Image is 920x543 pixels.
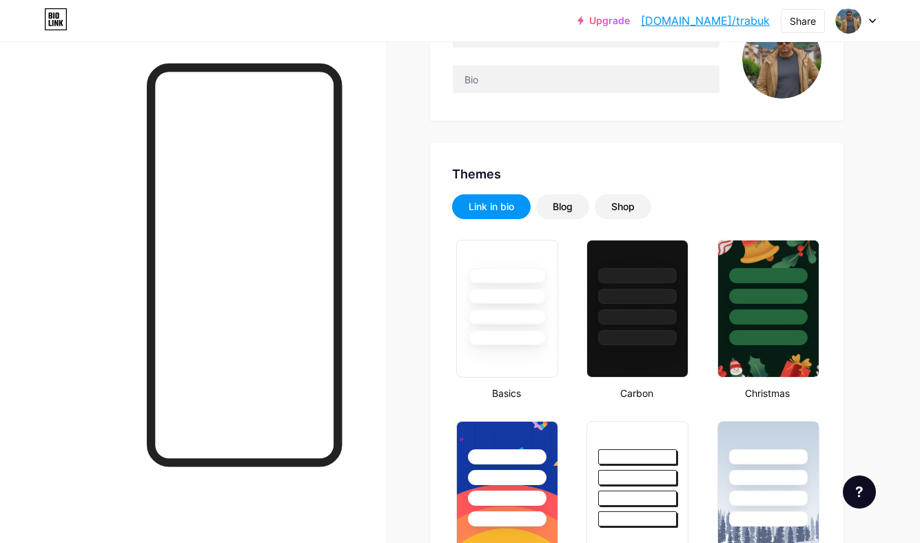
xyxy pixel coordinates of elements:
[742,19,821,99] img: Ary Correia Filho
[582,386,691,400] div: Carbon
[577,15,630,26] a: Upgrade
[835,8,861,34] img: Ary Correia Filho
[611,200,635,214] div: Shop
[713,386,821,400] div: Christmas
[469,200,514,214] div: Link in bio
[452,386,560,400] div: Basics
[453,65,719,93] input: Bio
[452,165,821,183] div: Themes
[790,14,816,28] div: Share
[553,200,573,214] div: Blog
[641,12,770,29] a: [DOMAIN_NAME]/trabuk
